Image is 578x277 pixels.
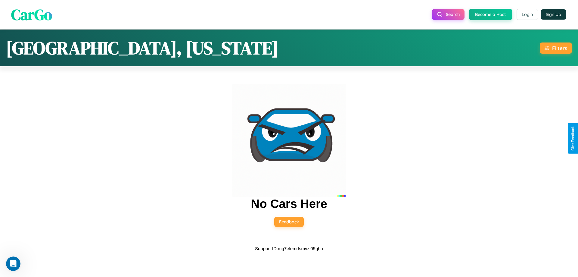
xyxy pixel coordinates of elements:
div: Give Feedback [571,126,575,151]
h1: [GEOGRAPHIC_DATA], [US_STATE] [6,36,278,60]
button: Become a Host [469,9,512,20]
span: Search [446,12,460,17]
p: Support ID: mg7elemdsmvzl05ghn [255,244,323,253]
h2: No Cars Here [251,197,327,211]
div: Filters [552,45,567,51]
button: Sign Up [541,9,566,20]
button: Search [432,9,465,20]
button: Feedback [274,217,304,227]
img: car [232,84,346,197]
iframe: Intercom live chat [6,257,20,271]
span: CarGo [11,4,52,25]
button: Filters [540,42,572,54]
button: Login [517,9,538,20]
